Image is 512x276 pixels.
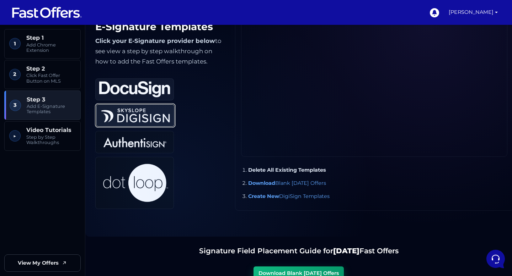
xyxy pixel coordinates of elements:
img: DocuSign [99,81,170,98]
a: 2 Step 2 Click Fast Offer Button on MLS [4,60,81,89]
a: 3 Step 3 Add E-Signature Templates [4,90,81,120]
button: Help [93,211,137,227]
strong: [DATE] [333,247,359,255]
img: Dotloop [99,160,170,206]
a: 1 Step 1 Add Chrome Extension [4,29,81,59]
span: Your Conversations [11,40,58,45]
p: to see view a step by step walkthrough on how to add the Fast Offers templates. [95,36,224,67]
button: Start a Conversation [11,71,131,85]
span: ▶︎ [9,130,21,142]
strong: Click your E-Signature provider below [95,37,215,44]
iframe: Customerly Messenger Launcher [485,248,506,270]
span: Step 2 [26,65,76,72]
a: Open Help Center [89,99,131,105]
span: 3 [10,100,21,111]
span: Add Chrome Extension [26,42,76,53]
a: View My Offers [4,254,81,272]
a: ▶︎ Video Tutorials Step by Step Walkthroughs [4,121,81,151]
span: Video Tutorials [26,127,76,133]
strong: Create New [248,193,279,199]
input: Search for an Article... [16,115,116,122]
span: Step 1 [26,34,76,41]
img: DigiSign [100,107,171,124]
img: dark [11,51,26,65]
a: Create NewDigiSign Templates [248,193,330,199]
strong: Delete All Existing Templates [248,167,326,173]
a: DownloadBlank [DATE] Offers [248,180,326,186]
h2: Signature Field Placement Guide for Fast Offers [91,247,506,255]
span: Find an Answer [11,99,48,105]
p: Help [110,221,119,227]
a: See all [115,40,131,45]
span: 2 [9,69,21,80]
h2: Hello [PERSON_NAME] 👋 [6,6,119,28]
span: Add E-Signature Templates [27,104,76,115]
img: Authentisign [99,134,170,150]
span: Step by Step Walkthroughs [26,134,76,145]
span: View My Offers [18,259,59,267]
span: Step 3 [27,96,76,103]
img: dark [23,51,37,65]
span: Click Fast Offer Button on MLS [26,73,76,84]
p: Home [21,221,33,227]
button: Messages [49,211,93,227]
p: Messages [61,221,81,227]
button: Home [6,211,49,227]
span: 1 [9,38,21,49]
strong: Download [248,180,275,186]
span: Start a Conversation [51,75,100,81]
